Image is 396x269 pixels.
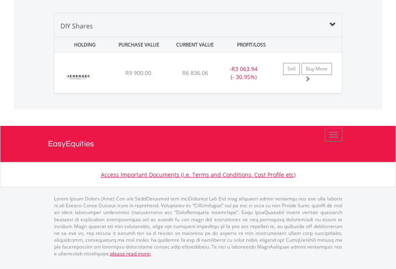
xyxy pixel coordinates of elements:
[224,37,279,52] div: PROFIT/LOSS
[110,250,151,257] a: please read more:
[55,37,110,52] div: HOLDING
[302,63,332,75] a: Buy More
[101,171,295,178] a: Access Important Documents (i.e. Terms and Conditions, Cost Profile etc)
[219,65,269,81] div: - (- 30.95%)
[168,37,222,52] div: CURRENT VALUE
[48,126,348,162] a: EasyEquities
[231,65,257,73] span: R3 063.94
[112,37,166,52] div: PURCHASE VALUE
[182,69,208,77] span: R6 836.06
[58,63,99,91] img: EQU.ZA.REN.png
[283,63,300,75] a: Sell
[54,195,342,257] p: Lorem Ipsum Dolors (Ame) Con a/e SeddOeiusmod tem InciDiduntut Lab Etd mag aliquaen admin veniamq...
[125,69,151,77] span: R9 900.00
[60,22,93,30] span: DIY Shares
